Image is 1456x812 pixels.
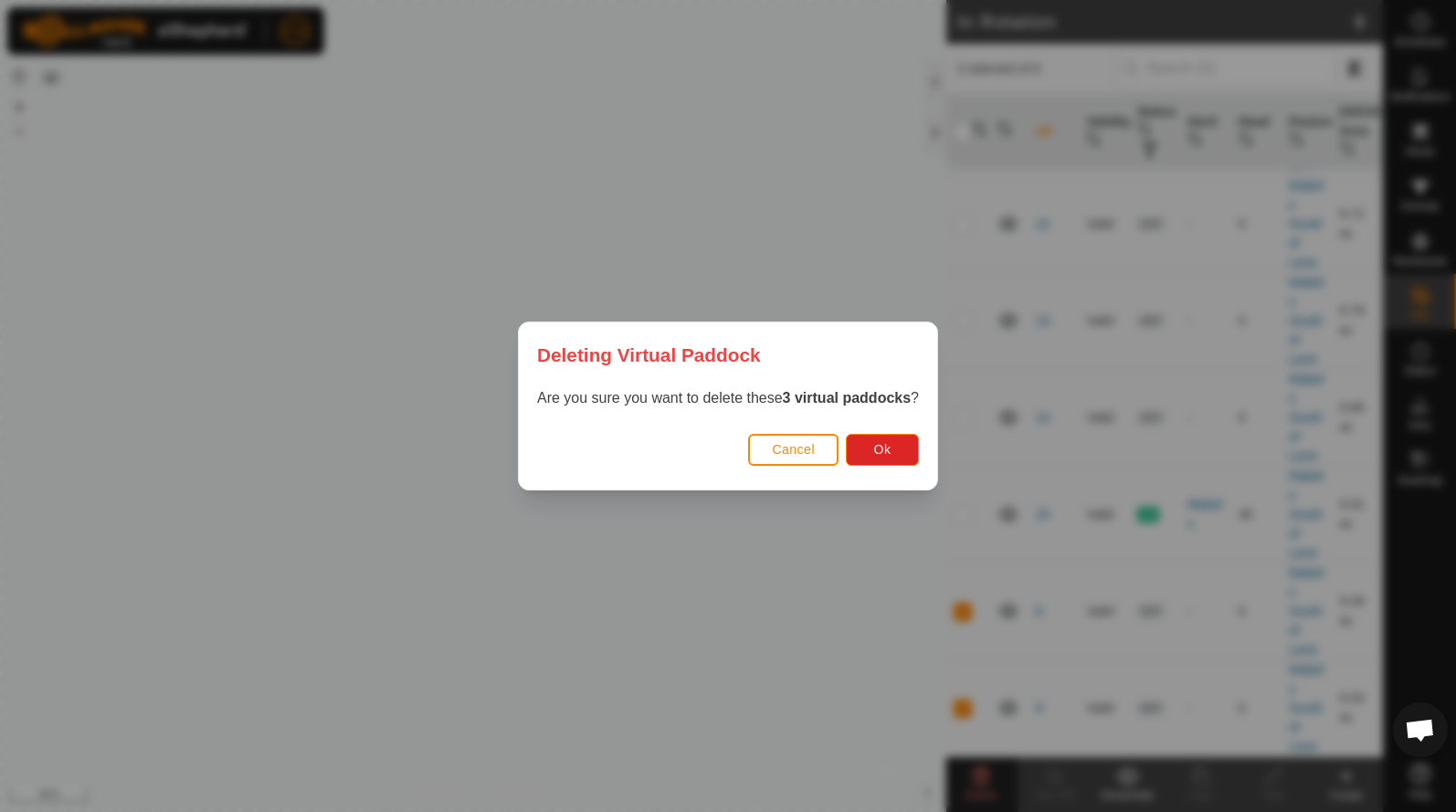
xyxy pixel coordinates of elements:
strong: 3 virtual paddocks [783,390,912,406]
span: Cancel [772,442,815,457]
button: Cancel [748,434,839,466]
button: Ok [846,434,919,466]
span: Are you sure you want to delete these ? [537,390,919,406]
span: Ok [874,442,892,457]
span: Deleting Virtual Paddock [537,341,761,369]
div: Open chat [1393,702,1448,757]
